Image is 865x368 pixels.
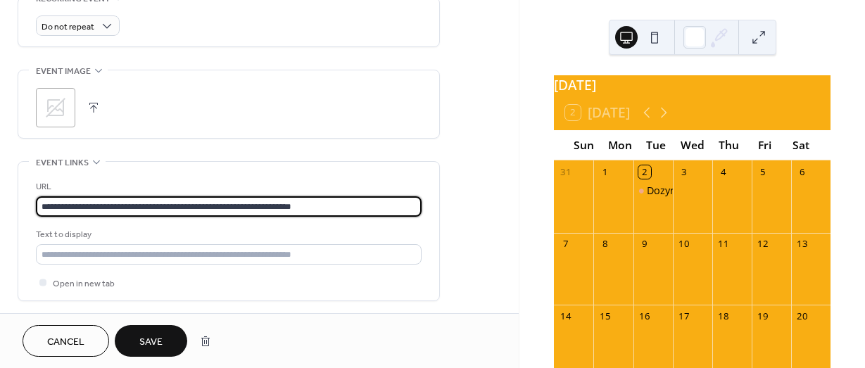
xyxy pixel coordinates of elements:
div: 18 [717,310,730,322]
div: ; [36,88,75,127]
div: Thu [710,130,747,160]
div: Sun [565,130,602,160]
div: 31 [560,165,572,178]
div: 10 [678,238,690,250]
div: Fri [747,130,783,160]
button: Save [115,325,187,357]
div: 17 [678,310,690,322]
div: 3 [678,165,690,178]
div: Dozynki Festival [647,184,723,198]
div: 1 [599,165,612,178]
div: Sat [783,130,819,160]
span: Cancel [47,335,84,350]
div: Tue [638,130,674,160]
span: Event links [36,156,89,170]
div: 8 [599,238,612,250]
div: URL [36,179,419,194]
div: 9 [638,238,651,250]
div: 14 [560,310,572,322]
div: 19 [757,310,769,322]
span: Save [139,335,163,350]
div: 4 [717,165,730,178]
button: Cancel [23,325,109,357]
div: 7 [560,238,572,250]
div: Dozynki Festival [633,184,673,198]
div: 13 [796,238,809,250]
div: Text to display [36,227,419,242]
span: Open in new tab [53,277,115,291]
span: Do not repeat [42,19,94,35]
div: Mon [602,130,638,160]
div: 15 [599,310,612,322]
span: Event image [36,64,91,79]
div: 11 [717,238,730,250]
div: 12 [757,238,769,250]
div: 16 [638,310,651,322]
div: 20 [796,310,809,322]
div: 2 [638,165,651,178]
div: [DATE] [554,75,831,96]
div: 5 [757,165,769,178]
div: 6 [796,165,809,178]
div: Wed [674,130,711,160]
